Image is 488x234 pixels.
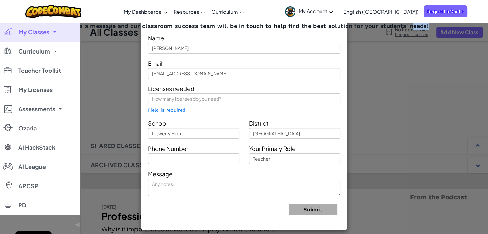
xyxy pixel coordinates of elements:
[148,170,173,178] span: Message
[18,145,55,150] span: AI HackStack
[289,204,337,215] button: Submit
[18,106,55,112] span: Assessments
[18,164,46,170] span: AI League
[148,60,162,67] span: Email
[249,120,269,127] span: District
[124,8,161,15] span: My Dashboards
[18,125,37,131] span: Ozaria
[285,6,295,17] img: avatar
[174,8,199,15] span: Resources
[282,1,336,21] a: My Account
[299,8,333,14] span: My Account
[75,220,80,229] span: ◀
[121,3,170,20] a: My Dashboards
[208,3,247,20] a: Curriculum
[340,3,422,20] a: English ([GEOGRAPHIC_DATA])
[148,120,167,127] span: School
[148,93,340,104] input: How many licenses do you need?
[18,29,49,35] span: My Classes
[148,34,164,42] span: Name
[18,48,50,54] span: Curriculum
[148,85,194,92] span: Licenses needed
[18,87,53,93] span: My Licenses
[148,107,186,113] span: Field is required
[249,145,295,152] span: Your Primary Role
[170,3,208,20] a: Resources
[424,5,467,17] a: Request a Quote
[249,153,340,164] input: Teacher, Principal, etc.
[25,5,81,18] img: CodeCombat logo
[148,145,188,152] span: Phone Number
[18,68,61,73] span: Teacher Toolkit
[343,8,419,15] span: English ([GEOGRAPHIC_DATA])
[211,8,238,15] span: Curriculum
[59,22,429,30] span: Send us a message and our classroom success team will be in touch to help find the best solution ...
